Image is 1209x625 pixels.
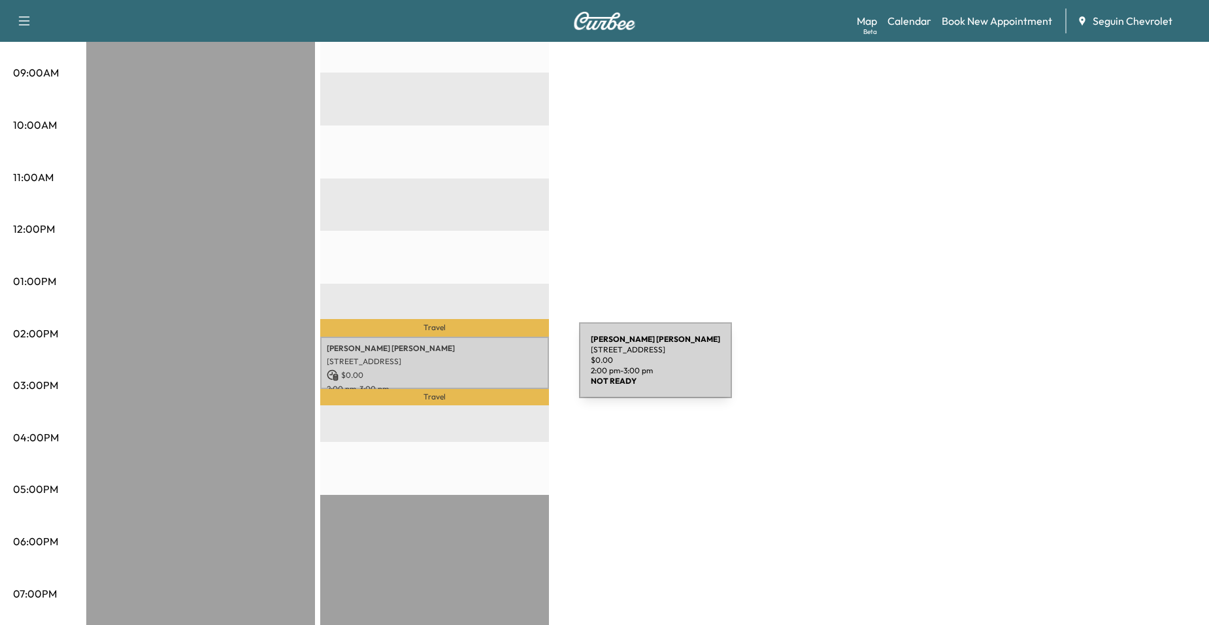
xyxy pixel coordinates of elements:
[320,389,549,405] p: Travel
[1093,13,1172,29] span: Seguin Chevrolet
[857,13,877,29] a: MapBeta
[13,326,58,341] p: 02:00PM
[13,273,56,289] p: 01:00PM
[327,356,542,367] p: [STREET_ADDRESS]
[13,586,57,601] p: 07:00PM
[327,369,542,381] p: $ 0.00
[13,65,59,80] p: 09:00AM
[327,384,542,394] p: 2:00 pm - 3:00 pm
[327,343,542,354] p: [PERSON_NAME] [PERSON_NAME]
[863,27,877,37] div: Beta
[13,430,59,445] p: 04:00PM
[13,169,54,185] p: 11:00AM
[13,481,58,497] p: 05:00PM
[573,12,636,30] img: Curbee Logo
[13,533,58,549] p: 06:00PM
[320,319,549,337] p: Travel
[13,117,57,133] p: 10:00AM
[942,13,1052,29] a: Book New Appointment
[13,377,58,393] p: 03:00PM
[887,13,931,29] a: Calendar
[13,221,55,237] p: 12:00PM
